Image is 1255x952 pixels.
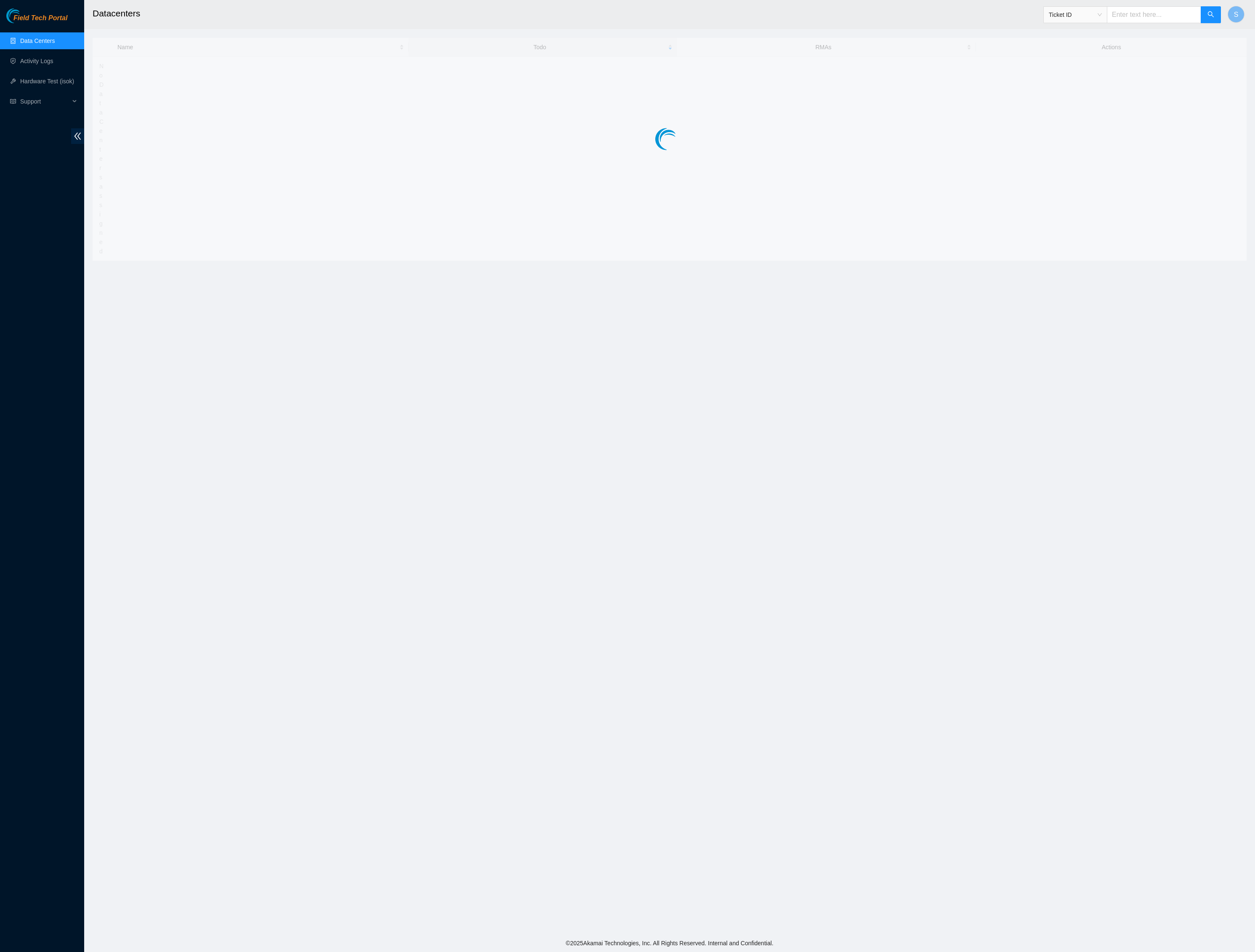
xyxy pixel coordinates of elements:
span: S [1234,9,1239,20]
span: search [1207,11,1214,19]
footer: © 2025 Akamai Technologies, Inc. All Rights Reserved. Internal and Confidential. [84,934,1255,952]
a: Akamai TechnologiesField Tech Portal [6,15,67,26]
span: Field Tech Portal [13,14,67,22]
a: Data Centers [20,37,55,44]
span: read [10,98,16,104]
button: S [1228,6,1244,23]
span: Support [20,93,70,110]
input: Enter text here... [1107,6,1201,23]
span: Ticket ID [1049,8,1102,21]
a: Activity Logs [20,58,53,64]
button: search [1201,6,1221,23]
span: double-left [71,128,84,144]
img: Akamai Technologies [6,8,43,23]
a: Hardware Test (isok) [20,78,74,85]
